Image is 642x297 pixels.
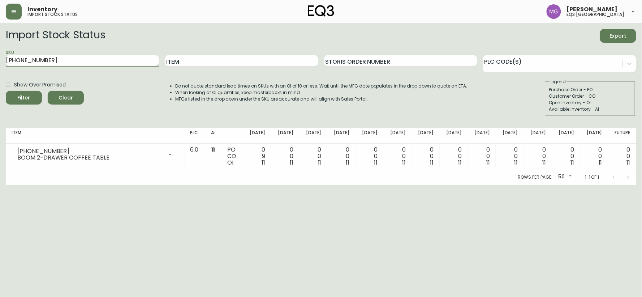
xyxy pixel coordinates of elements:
[53,93,78,102] span: Clear
[608,128,636,144] th: Future
[549,106,632,113] div: Available Inventory - AI
[402,158,406,167] span: 11
[262,158,265,167] span: 11
[185,144,205,169] td: 6.0
[430,158,434,167] span: 11
[205,128,222,144] th: AI
[383,128,412,144] th: [DATE]
[243,128,271,144] th: [DATE]
[552,128,580,144] th: [DATE]
[412,128,440,144] th: [DATE]
[530,147,546,166] div: 0 0
[445,147,462,166] div: 0 0
[211,145,215,154] span: 11
[585,174,599,181] p: 1-1 of 1
[549,93,632,99] div: Customer Order - CO
[458,158,462,167] span: 11
[176,83,468,89] li: Do not quote standard lead times on SKUs with an OI of 10 or less. Wait until the MFG date popula...
[606,31,630,41] span: Export
[27,12,78,17] h5: import stock status
[547,4,561,19] img: de8837be2a95cd31bb7c9ae23fe16153
[440,128,468,144] th: [DATE]
[318,158,322,167] span: 11
[227,147,237,166] div: PO CO
[473,147,490,166] div: 0 0
[6,128,185,144] th: Item
[277,147,293,166] div: 0 0
[549,79,567,85] legend: Legend
[12,147,179,162] div: [PHONE_NUMBER]BOOM 2-DRAWER COFFEE TABLE
[600,29,636,43] button: Export
[518,174,552,181] p: Rows per page:
[496,128,524,144] th: [DATE]
[524,128,552,144] th: [DATE]
[549,86,632,93] div: Purchase Order - PO
[417,147,434,166] div: 0 0
[17,154,163,161] div: BOOM 2-DRAWER COFFEE TABLE
[555,171,573,183] div: 50
[271,128,299,144] th: [DATE]
[6,29,105,43] h2: Import Stock Status
[486,158,490,167] span: 11
[543,158,546,167] span: 11
[327,128,356,144] th: [DATE]
[176,89,468,96] li: When looking at OI quantities, keep masterpacks in mind.
[571,158,574,167] span: 11
[356,128,384,144] th: [DATE]
[580,128,608,144] th: [DATE]
[468,128,496,144] th: [DATE]
[514,158,518,167] span: 11
[614,147,630,166] div: 0 0
[17,148,163,154] div: [PHONE_NUMBER]
[290,158,293,167] span: 11
[27,7,57,12] span: Inventory
[599,158,602,167] span: 11
[18,93,30,102] div: Filter
[333,147,350,166] div: 0 0
[227,158,233,167] span: OI
[567,12,625,17] h5: eq3 [GEOGRAPHIC_DATA]
[249,147,266,166] div: 0 9
[346,158,350,167] span: 11
[185,128,205,144] th: PLC
[501,147,518,166] div: 0 0
[374,158,378,167] span: 11
[361,147,378,166] div: 0 0
[6,91,42,105] button: Filter
[308,5,335,17] img: logo
[48,91,84,105] button: Clear
[176,96,468,102] li: MFGs listed in the drop down under the SKU are accurate and will align with Sales Portal.
[558,147,574,166] div: 0 0
[299,128,327,144] th: [DATE]
[627,158,630,167] span: 11
[567,7,618,12] span: [PERSON_NAME]
[389,147,406,166] div: 0 0
[586,147,602,166] div: 0 0
[14,81,66,89] span: Show Over Promised
[549,99,632,106] div: Open Inventory - OI
[305,147,322,166] div: 0 0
